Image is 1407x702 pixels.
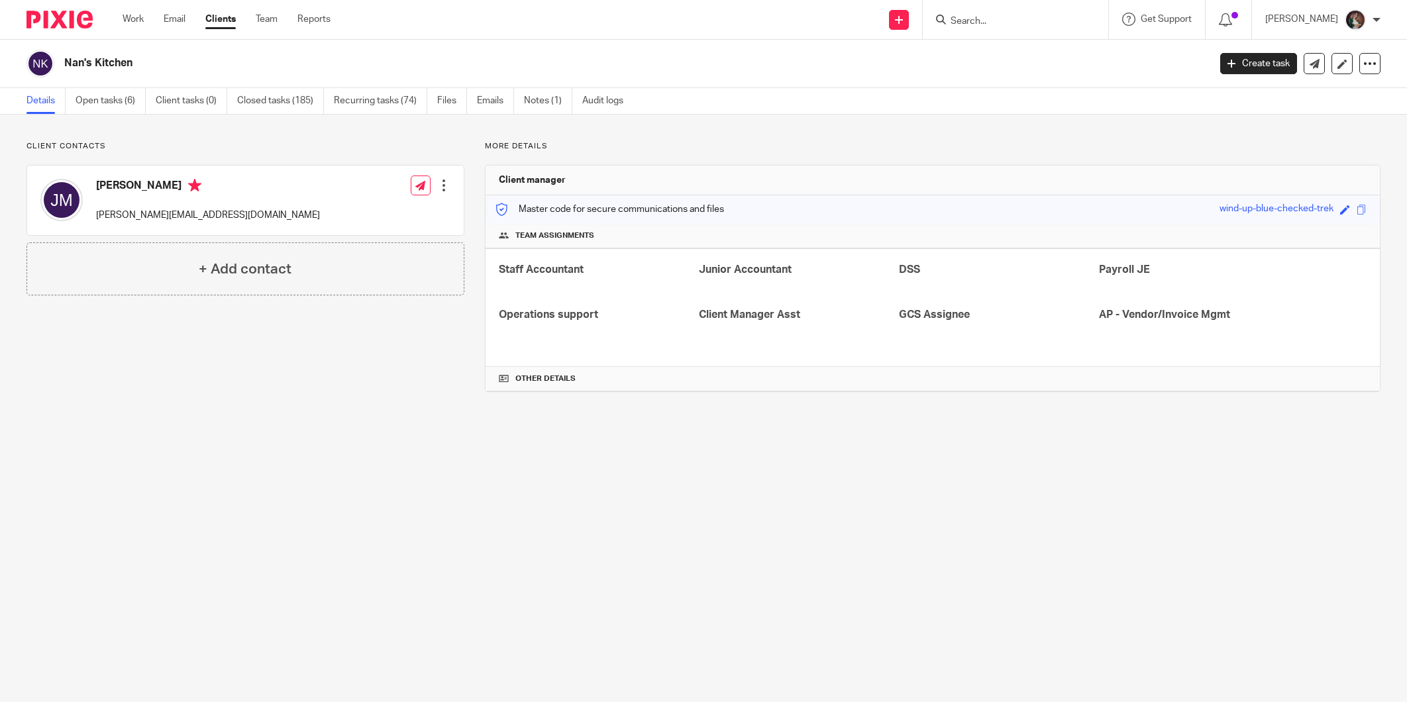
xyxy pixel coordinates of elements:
h4: [PERSON_NAME] [96,179,320,195]
a: Reports [297,13,331,26]
a: Edit client [1331,53,1353,74]
p: Client contacts [26,141,464,152]
h3: Client manager [499,174,566,187]
a: Send new email [1304,53,1325,74]
span: Edit code [1340,205,1350,215]
p: [PERSON_NAME][EMAIL_ADDRESS][DOMAIN_NAME] [96,209,320,222]
a: Notes (1) [524,88,572,114]
a: Clients [205,13,236,26]
span: Client Manager Asst [699,309,800,320]
span: DSS [899,264,920,275]
p: Master code for secure communications and files [495,203,724,216]
img: Pixie [26,11,93,28]
h4: + Add contact [199,259,291,279]
i: Primary [188,179,201,192]
a: Audit logs [582,88,633,114]
a: Details [26,88,66,114]
span: Get Support [1141,15,1192,24]
img: svg%3E [26,50,54,77]
span: AP - Vendor/Invoice Mgmt [1099,309,1230,320]
a: Create task [1220,53,1297,74]
span: Team assignments [515,230,594,241]
a: Files [437,88,467,114]
span: Copy to clipboard [1357,205,1367,215]
span: Operations support [499,309,598,320]
span: Staff Accountant [499,264,584,275]
a: Recurring tasks (74) [334,88,427,114]
p: [PERSON_NAME] [1265,13,1338,26]
img: svg%3E [40,179,83,221]
h2: Nan's Kitchen [64,56,973,70]
span: GCS Assignee [899,309,970,320]
a: Work [123,13,144,26]
img: Profile%20picture%20JUS.JPG [1345,9,1366,30]
input: Search [949,16,1068,28]
span: Other details [515,374,576,384]
span: Junior Accountant [699,264,792,275]
a: Emails [477,88,514,114]
a: Team [256,13,278,26]
span: Payroll JE [1099,264,1150,275]
div: wind-up-blue-checked-trek [1220,202,1333,217]
a: Email [164,13,185,26]
p: More details [485,141,1381,152]
a: Open tasks (6) [76,88,146,114]
a: Closed tasks (185) [237,88,324,114]
a: Client tasks (0) [156,88,227,114]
